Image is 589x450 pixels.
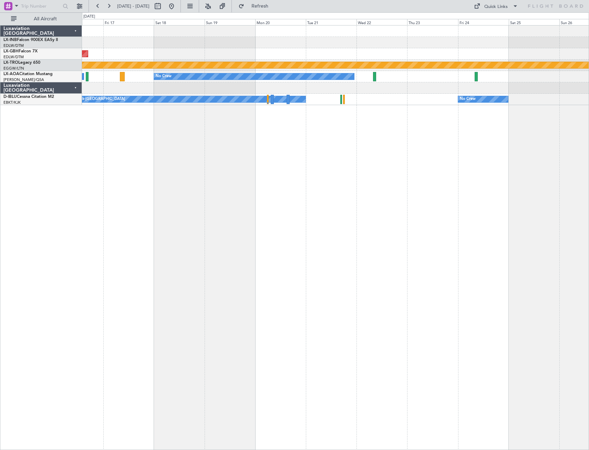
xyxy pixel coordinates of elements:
a: [PERSON_NAME]/QSA [3,77,44,82]
div: No Crew [156,71,172,82]
button: Quick Links [471,1,521,12]
div: Sat 25 [509,19,559,25]
button: All Aircraft [8,13,75,24]
a: D-IBLUCessna Citation M2 [3,95,54,99]
a: EDLW/DTM [3,54,24,60]
a: LX-AOACitation Mustang [3,72,53,76]
span: LX-INB [3,38,17,42]
a: LX-GBHFalcon 7X [3,49,38,53]
a: LX-TROLegacy 650 [3,61,40,65]
button: Refresh [235,1,277,12]
a: EGGW/LTN [3,66,24,71]
span: D-IBLU [3,95,17,99]
div: Tue 21 [306,19,356,25]
span: LX-TRO [3,61,18,65]
span: [DATE] - [DATE] [117,3,149,9]
div: No Crew Kortrijk-[GEOGRAPHIC_DATA] [54,94,125,104]
a: EDLW/DTM [3,43,24,48]
div: Sat 18 [154,19,205,25]
div: Fri 17 [103,19,154,25]
div: Mon 20 [255,19,306,25]
div: Quick Links [484,3,508,10]
div: Thu 23 [407,19,458,25]
div: Wed 22 [356,19,407,25]
div: Sun 19 [205,19,255,25]
span: LX-AOA [3,72,19,76]
a: LX-INBFalcon 900EX EASy II [3,38,58,42]
span: LX-GBH [3,49,19,53]
div: No Crew [460,94,476,104]
input: Trip Number [21,1,61,11]
span: All Aircraft [18,17,73,21]
div: [DATE] [83,14,95,20]
div: Fri 24 [458,19,509,25]
a: EBKT/KJK [3,100,21,105]
span: Refresh [246,4,275,9]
